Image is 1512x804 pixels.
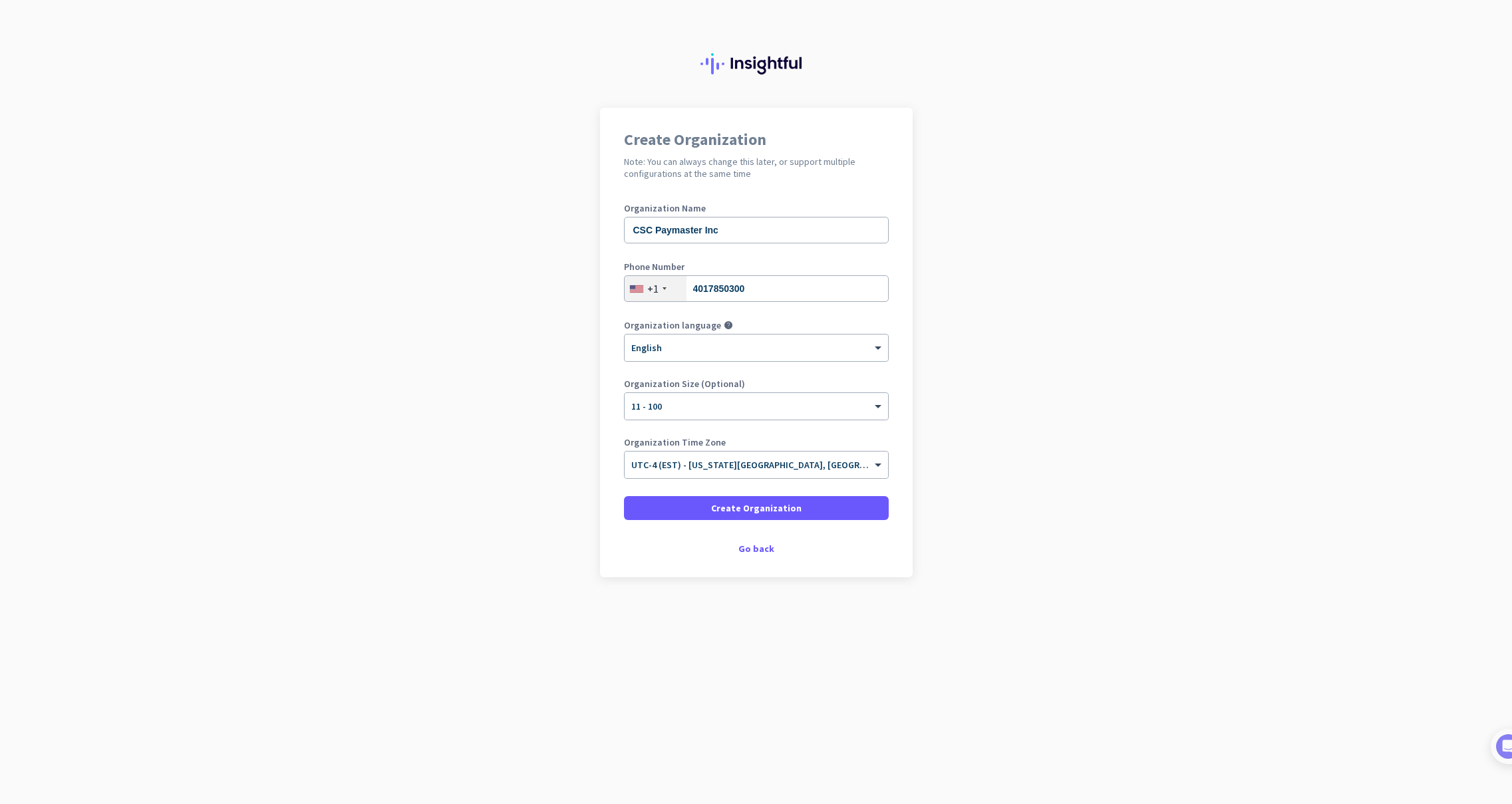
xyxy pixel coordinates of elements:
h2: Note: You can always change this later, or support multiple configurations at the same time [624,156,889,180]
button: Create Organization [624,496,889,520]
label: Organization Size (Optional) [624,379,889,388]
label: Organization Name [624,203,889,213]
h1: Create Organization [624,132,889,148]
i: help [724,321,733,330]
input: What is the name of your organization? [624,217,889,243]
label: Organization language [624,321,721,330]
div: +1 [647,282,659,295]
input: 201-555-0123 [624,275,889,302]
span: Create Organization [711,501,802,515]
img: Insightful [700,53,812,74]
div: Go back [624,544,889,553]
label: Organization Time Zone [624,438,889,447]
label: Phone Number [624,262,889,271]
